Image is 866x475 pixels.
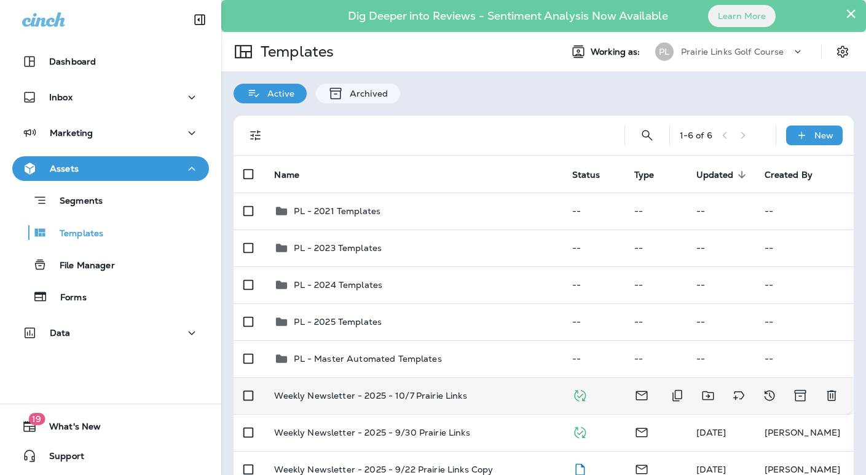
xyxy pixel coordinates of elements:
[572,426,588,437] span: Published
[680,130,712,140] div: 1 - 6 of 6
[665,383,690,408] button: Duplicate
[294,206,380,216] p: PL - 2021 Templates
[696,170,734,180] span: Updated
[274,428,470,437] p: Weekly Newsletter - 2025 - 9/30 Prairie Links
[47,196,103,208] p: Segments
[47,228,103,240] p: Templates
[49,57,96,66] p: Dashboard
[591,47,643,57] span: Working as:
[50,328,71,338] p: Data
[274,169,315,180] span: Name
[655,42,674,61] div: PL
[634,463,649,474] span: Email
[12,220,209,245] button: Templates
[755,303,854,340] td: --
[562,230,624,266] td: --
[48,292,87,304] p: Forms
[635,123,659,148] button: Search Templates
[572,389,588,400] span: Published
[687,230,755,266] td: --
[624,230,687,266] td: --
[572,169,616,180] span: Status
[696,464,726,475] span: Rachael Owen
[696,427,726,438] span: Rachael Owen
[681,47,784,57] p: Prairie Links Golf Course
[562,266,624,303] td: --
[274,170,299,180] span: Name
[814,130,833,140] p: New
[696,169,750,180] span: Updated
[634,169,671,180] span: Type
[28,413,45,425] span: 19
[49,92,73,102] p: Inbox
[294,280,382,290] p: PL - 2024 Templates
[50,164,79,174] p: Assets
[696,383,720,408] button: Move to folder
[12,85,209,110] button: Inbox
[624,193,687,230] td: --
[634,389,649,400] span: Email
[687,193,755,230] td: --
[274,465,493,474] p: Weekly Newsletter - 2025 - 9/22 Prairie Links Copy
[294,354,441,364] p: PL - Master Automated Templates
[788,383,813,408] button: Archive
[12,156,209,181] button: Assets
[562,340,624,377] td: --
[624,266,687,303] td: --
[12,121,209,145] button: Marketing
[183,7,217,32] button: Collapse Sidebar
[687,340,755,377] td: --
[765,170,813,180] span: Created By
[243,123,268,148] button: Filters
[634,170,655,180] span: Type
[845,4,857,23] button: Close
[274,391,466,401] p: Weekly Newsletter - 2025 - 10/7 Prairie Links
[12,444,209,468] button: Support
[819,383,844,408] button: Delete
[12,49,209,74] button: Dashboard
[687,266,755,303] td: --
[562,303,624,340] td: --
[12,252,209,277] button: File Manager
[755,414,854,451] td: [PERSON_NAME]
[755,193,854,230] td: --
[12,187,209,214] button: Segments
[755,340,854,377] td: --
[687,303,755,340] td: --
[50,128,93,138] p: Marketing
[12,321,209,345] button: Data
[624,340,687,377] td: --
[256,42,334,61] p: Templates
[37,421,101,436] span: What's New
[708,5,776,27] button: Learn More
[312,14,704,18] p: Dig Deeper into Reviews - Sentiment Analysis Now Available
[755,230,854,266] td: --
[12,284,209,309] button: Forms
[47,260,115,272] p: File Manager
[757,383,782,408] button: View Changelog
[12,414,209,439] button: 19What's New
[634,426,649,437] span: Email
[765,169,829,180] span: Created By
[726,383,751,408] button: Add tags
[261,89,294,98] p: Active
[294,243,382,253] p: PL - 2023 Templates
[294,317,382,327] p: PL - 2025 Templates
[562,193,624,230] td: --
[572,463,588,474] span: Draft
[832,41,854,63] button: Settings
[624,303,687,340] td: --
[755,266,854,303] td: --
[344,89,388,98] p: Archived
[572,170,600,180] span: Status
[37,451,84,466] span: Support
